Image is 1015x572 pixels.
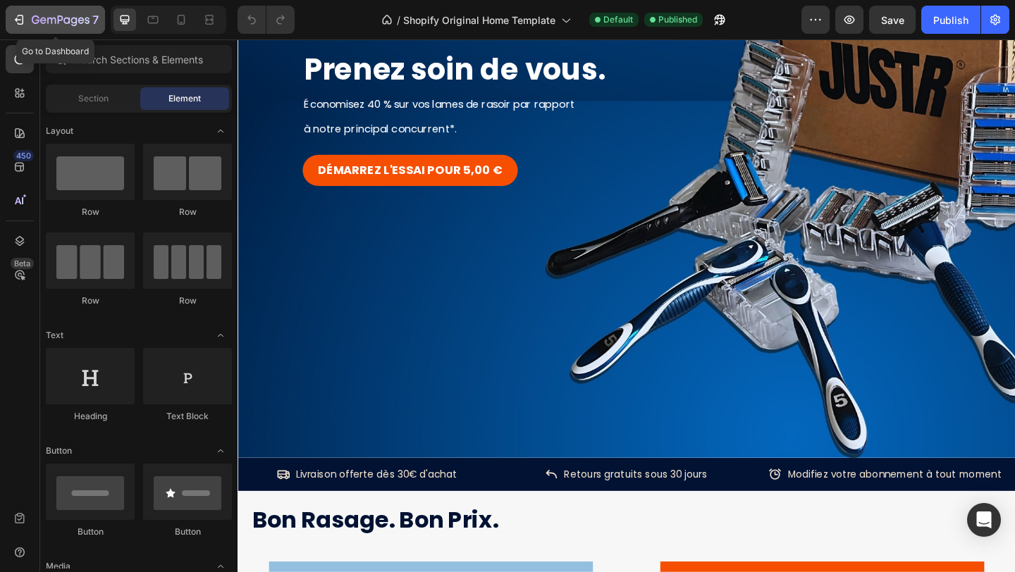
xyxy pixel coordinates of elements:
[603,13,633,26] span: Default
[46,45,232,73] input: Search Sections & Elements
[46,206,135,218] div: Row
[967,503,1001,537] div: Open Intercom Messenger
[72,62,367,78] span: Économisez 40 % sur vos lames de rasoir par rapport
[658,13,697,26] span: Published
[46,410,135,423] div: Heading
[11,258,34,269] div: Beta
[355,465,511,481] p: Retours gratuits sous 30 jours
[87,131,288,154] p: DÉMARREZ L'ESSAI POUR 5,00 €
[46,125,73,137] span: Layout
[46,329,63,342] span: Text
[209,440,232,462] span: Toggle open
[869,6,916,34] button: Save
[92,11,99,28] p: 7
[881,14,904,26] span: Save
[13,150,34,161] div: 450
[70,125,304,159] a: DÉMARREZ L'ESSAI POUR 5,00 €
[46,526,135,538] div: Button
[72,89,238,105] span: à notre principal concurrent*.
[921,6,980,34] button: Publish
[70,11,846,56] h1: Prenez soin de vous.
[63,465,238,481] p: Livraison offerte dès 30€ d'achat
[397,13,400,27] span: /
[238,6,295,34] div: Undo/Redo
[46,294,135,307] div: Row
[143,410,232,423] div: Text Block
[209,324,232,347] span: Toggle open
[14,505,846,540] h2: Bon Rasage. Bon Prix.
[143,526,232,538] div: Button
[6,6,105,34] button: 7
[143,294,232,307] div: Row
[46,444,72,457] span: Button
[209,120,232,142] span: Toggle open
[238,39,1015,572] iframe: Design area
[78,92,109,105] span: Section
[933,13,968,27] div: Publish
[143,206,232,218] div: Row
[598,465,831,481] p: Modifiez votre abonnement à tout moment
[168,92,201,105] span: Element
[403,13,555,27] span: Shopify Original Home Template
